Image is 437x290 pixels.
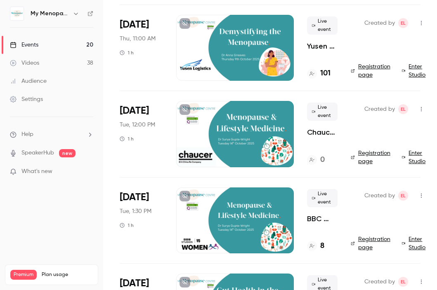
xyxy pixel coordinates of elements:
div: 1 h [120,136,134,142]
a: Registration page [351,149,392,166]
a: Enter Studio [402,235,428,252]
span: Plan usage [42,271,93,278]
div: Oct 9 Thu, 11:00 AM (Europe/London) [120,15,163,81]
h4: 0 [320,154,325,166]
span: Live event [307,16,338,35]
span: Tue, 12:00 PM [120,121,155,129]
div: Oct 14 Tue, 12:00 PM (Europe/London) [120,101,163,167]
span: [DATE] [120,277,149,290]
span: Emma Lambourne [398,191,408,201]
a: Yusen Logistics & My Menopause Centre, presents "Demystifying the Menopause" [307,41,338,51]
span: Live event [307,189,338,207]
span: Emma Lambourne [398,277,408,287]
span: Emma Lambourne [398,104,408,114]
a: BBC Studio Women's Network & My Menopause Centre, presents Menopause & Lifestyle Medicine [307,214,338,224]
span: Emma Lambourne [398,18,408,28]
a: 0 [307,154,325,166]
div: Settings [10,95,43,103]
div: Videos [10,59,39,67]
span: EL [401,104,406,114]
h4: 8 [320,241,324,252]
a: SpeakerHub [21,149,54,157]
span: EL [401,191,406,201]
a: Registration page [351,235,392,252]
span: Tue, 1:30 PM [120,207,151,215]
div: Audience [10,77,47,85]
a: Registration page [351,63,392,79]
a: 101 [307,68,331,79]
span: Created by [364,191,395,201]
a: Enter Studio [402,63,428,79]
span: Live event [307,103,338,121]
div: 1 h [120,222,134,229]
span: Created by [364,18,395,28]
span: new [59,149,76,157]
span: EL [401,18,406,28]
div: Oct 14 Tue, 1:30 PM (Europe/London) [120,187,163,253]
span: Thu, 11:00 AM [120,35,156,43]
a: Enter Studio [402,149,428,166]
span: Created by [364,277,395,287]
span: Premium [10,270,37,280]
iframe: Noticeable Trigger [83,168,93,175]
span: EL [401,277,406,287]
span: Help [21,130,33,139]
div: Events [10,41,38,49]
div: 1 h [120,49,134,56]
span: Created by [364,104,395,114]
span: What's new [21,167,52,176]
h6: My Menopause Centre [31,9,69,18]
li: help-dropdown-opener [10,130,93,139]
h4: 101 [320,68,331,79]
img: My Menopause Centre [10,7,24,20]
span: [DATE] [120,191,149,204]
a: 8 [307,241,324,252]
span: [DATE] [120,18,149,31]
span: [DATE] [120,104,149,117]
a: Chaucer & My Menopause Centre presents, "Menopause & Lifestyle Medicine" [307,127,338,137]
